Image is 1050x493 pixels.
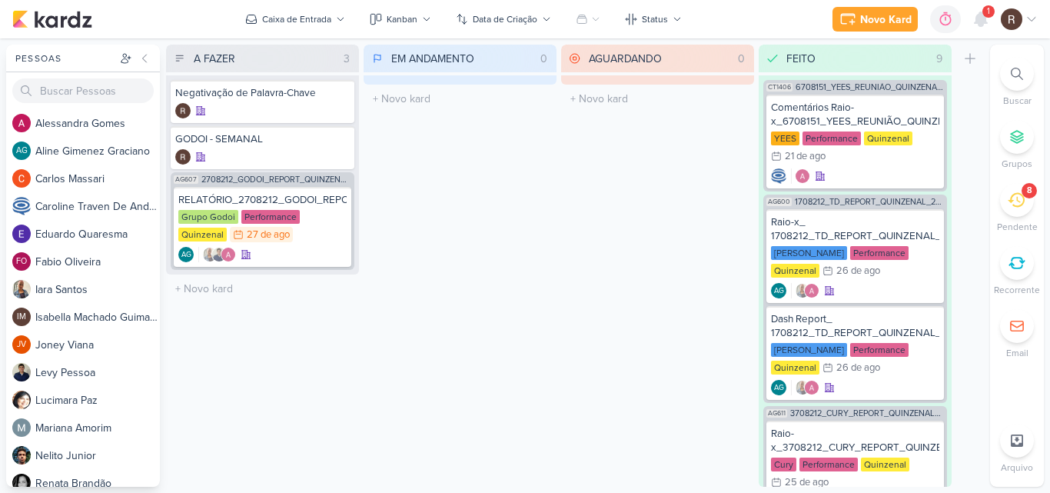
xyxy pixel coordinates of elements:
img: Rafael Dornelles [175,103,191,118]
div: Aline Gimenez Graciano [771,380,786,395]
div: Criador(a): Aline Gimenez Graciano [178,247,194,262]
div: Performance [850,246,909,260]
div: YEES [771,132,799,145]
div: Quinzenal [178,228,227,242]
img: kardz.app [12,10,92,28]
div: Raio-x_ 1708212_TD_REPORT_QUINZENAL_27.08 [771,215,939,243]
img: Alessandra Gomes [804,283,819,298]
img: Alessandra Gomes [12,114,31,132]
img: Iara Santos [795,380,810,395]
span: 6708151_YEES_REUNIÃO_QUINZENAL_COMERCIAL_20.08 [796,83,944,92]
div: I s a b e l l a M a c h a d o G u i m a r ã e s [35,309,160,325]
div: A l i n e G i m e n e z G r a c i a n o [35,143,160,159]
p: Pendente [997,220,1038,234]
img: Rafael Dornelles [1001,8,1022,30]
div: L e v y P e s s o a [35,365,160,381]
div: [PERSON_NAME] [771,246,847,260]
li: Ctrl + F [990,57,1044,108]
div: Criador(a): Aline Gimenez Graciano [771,283,786,298]
div: I a r a S a n t o s [35,281,160,298]
input: Buscar Pessoas [12,78,154,103]
div: Quinzenal [861,458,909,471]
div: Colaboradores: Alessandra Gomes [791,168,810,184]
div: Performance [802,132,861,145]
p: AG [774,385,784,392]
div: Grupo Godoi [178,210,238,224]
img: Caroline Traven De Andrade [12,197,31,215]
p: AG [16,147,28,155]
div: Quinzenal [771,361,819,375]
div: Dash Report_ 1708212_TD_REPORT_QUINZENAL_27.08 [771,312,939,340]
img: Levy Pessoa [211,247,227,262]
div: Performance [799,458,858,471]
span: 2708212_GODOI_REPORT_QUINZENAL_28.08 [201,175,351,184]
div: 26 de ago [836,266,880,276]
div: 9 [930,51,949,67]
p: AG [181,251,191,259]
div: Colaboradores: Iara Santos, Levy Pessoa, Alessandra Gomes [198,247,236,262]
div: Joney Viana [12,335,31,354]
span: CT1406 [766,83,792,92]
div: Cury [771,458,796,471]
img: Caroline Traven De Andrade [771,168,786,184]
div: Negativação de Palavra-Chave [175,86,350,100]
div: Quinzenal [771,264,819,278]
div: Raio-x_3708212_CURY_REPORT_QUINZENAL_26.08 [771,427,939,455]
div: RELATÓRIO_2708212_GODOI_REPORT_QUINZENAL_28.08 [178,193,347,207]
div: 3 [337,51,356,67]
div: C a r l o s M a s s a r i [35,171,160,187]
div: 21 de ago [785,152,826,162]
div: GODOI - SEMANAL [175,132,350,146]
span: 1708212_TD_REPORT_QUINZENAL_27.08 [795,198,944,206]
div: Aline Gimenez Graciano [178,247,194,262]
div: Criador(a): Rafael Dornelles [175,149,191,165]
input: + Novo kard [564,88,751,110]
div: 0 [534,51,553,67]
div: 8 [1027,185,1032,197]
div: 25 de ago [785,478,829,488]
div: Criador(a): Rafael Dornelles [175,103,191,118]
div: [PERSON_NAME] [771,343,847,357]
div: 0 [732,51,751,67]
span: AG600 [766,198,792,206]
div: Performance [850,343,909,357]
p: Buscar [1003,94,1032,108]
div: Isabella Machado Guimarães [12,308,31,326]
div: Colaboradores: Iara Santos, Alessandra Gomes [791,380,819,395]
input: + Novo kard [169,278,356,300]
div: C a r o l i n e T r a v e n D e A n d r a d e [35,198,160,215]
div: Colaboradores: Iara Santos, Alessandra Gomes [791,283,819,298]
img: Alessandra Gomes [795,168,810,184]
div: Pessoas [12,52,117,65]
img: Carlos Massari [12,169,31,188]
button: Novo Kard [832,7,918,32]
p: JV [17,341,26,349]
span: 3708212_CURY_REPORT_QUINZENAL_26.08 [790,409,944,418]
span: AG607 [174,175,198,184]
img: Lucimara Paz [12,391,31,409]
img: Rafael Dornelles [175,149,191,165]
div: Performance [241,210,300,224]
div: Comentários Raio-x_6708151_YEES_REUNIÃO_QUINZENAL_COMERCIAL_20.08 [771,101,939,128]
p: IM [17,313,26,321]
img: Iara Santos [12,280,31,298]
div: 27 de ago [247,230,290,240]
img: Eduardo Quaresma [12,225,31,243]
img: Alessandra Gomes [804,380,819,395]
span: AG611 [766,409,787,418]
p: Email [1006,346,1028,360]
img: Iara Santos [795,283,810,298]
img: Renata Brandão [12,474,31,492]
div: J o n e y V i a n a [35,337,160,353]
div: L u c i m a r a P a z [35,392,160,408]
img: Iara Santos [202,247,218,262]
div: A l e s s a n d r a G o m e s [35,115,160,132]
div: Novo Kard [860,12,912,28]
div: Fabio Oliveira [12,252,31,271]
p: Arquivo [1001,461,1033,475]
span: 1 [987,5,990,18]
p: FO [16,258,27,266]
div: F a b i o O l i v e i r a [35,254,160,270]
p: AG [774,288,784,295]
img: Levy Pessoa [12,363,31,381]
